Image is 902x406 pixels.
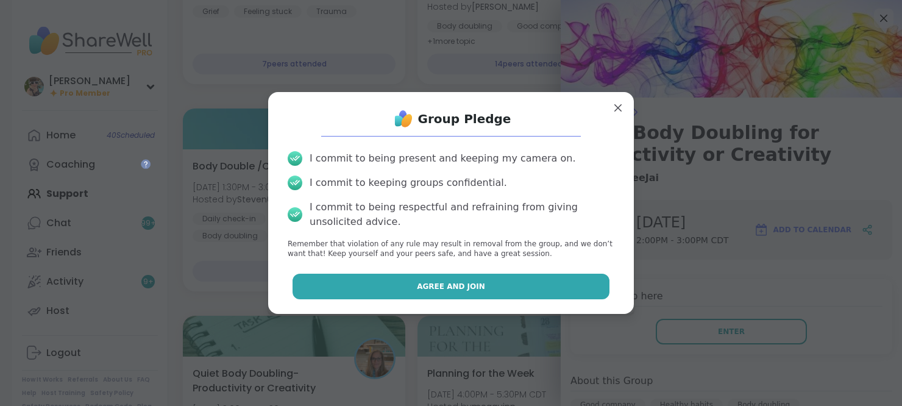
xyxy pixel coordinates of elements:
p: Remember that violation of any rule may result in removal from the group, and we don’t want that!... [288,239,614,260]
h1: Group Pledge [418,110,511,127]
img: ShareWell Logo [391,107,416,131]
div: I commit to keeping groups confidential. [310,176,507,190]
div: I commit to being present and keeping my camera on. [310,151,575,166]
iframe: Spotlight [141,159,151,169]
span: Agree and Join [417,281,485,292]
button: Agree and Join [293,274,610,299]
div: I commit to being respectful and refraining from giving unsolicited advice. [310,200,614,229]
